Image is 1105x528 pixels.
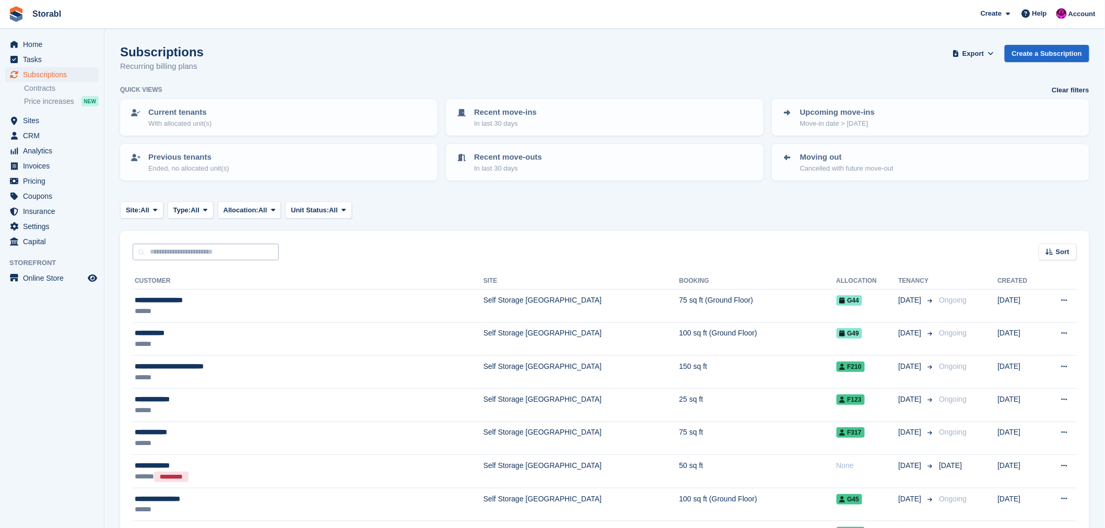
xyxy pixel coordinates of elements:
[1005,45,1089,62] a: Create a Subscription
[1068,9,1096,19] span: Account
[837,362,865,372] span: F210
[5,113,99,128] a: menu
[148,163,229,174] p: Ended, no allocated unit(s)
[5,189,99,203] a: menu
[120,85,162,94] h6: Quick views
[224,205,258,215] span: Allocation:
[484,355,679,388] td: Self Storage [GEOGRAPHIC_DATA]
[1052,85,1089,95] a: Clear filters
[24,83,99,93] a: Contracts
[121,100,437,135] a: Current tenants With allocated unit(s)
[23,52,86,67] span: Tasks
[898,394,923,405] span: [DATE]
[23,204,86,219] span: Insurance
[9,258,104,268] span: Storefront
[679,488,837,521] td: 100 sq ft (Ground Floor)
[258,205,267,215] span: All
[997,273,1043,290] th: Created
[285,201,351,219] button: Unit Status: All
[8,6,24,22] img: stora-icon-8386f47178a22dfd0bd8f6a31ec36ba5ce8667c1dd55bd0f319d3a0aa187defe.svg
[679,422,837,454] td: 75 sq ft
[121,145,437,179] a: Previous tenants Ended, no allocated unit(s)
[133,273,484,290] th: Customer
[484,389,679,422] td: Self Storage [GEOGRAPHIC_DATA]
[898,361,923,372] span: [DATE]
[23,174,86,188] span: Pricing
[474,163,542,174] p: In last 30 days
[837,494,863,505] span: G45
[5,37,99,52] a: menu
[837,295,863,306] span: G44
[997,455,1043,488] td: [DATE]
[23,37,86,52] span: Home
[898,295,923,306] span: [DATE]
[773,145,1088,179] a: Moving out Cancelled with future move-out
[168,201,214,219] button: Type: All
[484,273,679,290] th: Site
[997,422,1043,454] td: [DATE]
[997,488,1043,521] td: [DATE]
[679,273,837,290] th: Booking
[800,163,894,174] p: Cancelled with future move-out
[148,118,211,129] p: With allocated unit(s)
[5,52,99,67] a: menu
[474,106,537,118] p: Recent move-ins
[837,273,899,290] th: Allocation
[837,427,865,438] span: F317
[24,95,99,107] a: Price increases NEW
[23,128,86,143] span: CRM
[474,118,537,129] p: In last 30 days
[679,455,837,488] td: 50 sq ft
[5,234,99,249] a: menu
[898,494,923,505] span: [DATE]
[484,322,679,355] td: Self Storage [GEOGRAPHIC_DATA]
[939,461,962,470] span: [DATE]
[23,189,86,203] span: Coupons
[950,45,996,62] button: Export
[5,143,99,158] a: menu
[23,234,86,249] span: Capital
[23,271,86,285] span: Online Store
[28,5,65,22] a: Storabl
[218,201,281,219] button: Allocation: All
[120,201,163,219] button: Site: All
[800,118,875,129] p: Move-in date > [DATE]
[962,49,984,59] span: Export
[997,355,1043,388] td: [DATE]
[898,460,923,471] span: [DATE]
[23,113,86,128] span: Sites
[474,151,542,163] p: Recent move-outs
[679,389,837,422] td: 25 sq ft
[1032,8,1047,19] span: Help
[898,273,935,290] th: Tenancy
[484,455,679,488] td: Self Storage [GEOGRAPHIC_DATA]
[679,290,837,322] td: 75 sq ft (Ground Floor)
[939,428,967,436] span: Ongoing
[23,159,86,173] span: Invoices
[291,205,329,215] span: Unit Status:
[484,422,679,454] td: Self Storage [GEOGRAPHIC_DATA]
[773,100,1088,135] a: Upcoming move-ins Move-in date > [DATE]
[81,96,99,106] div: NEW
[837,460,899,471] div: None
[140,205,149,215] span: All
[837,394,865,405] span: F123
[939,395,967,403] span: Ongoing
[24,97,74,106] span: Price increases
[981,8,1002,19] span: Create
[484,488,679,521] td: Self Storage [GEOGRAPHIC_DATA]
[484,290,679,322] td: Self Storage [GEOGRAPHIC_DATA]
[5,159,99,173] a: menu
[173,205,191,215] span: Type:
[898,328,923,339] span: [DATE]
[447,100,762,135] a: Recent move-ins In last 30 days
[126,205,140,215] span: Site:
[5,67,99,82] a: menu
[898,427,923,438] span: [DATE]
[5,128,99,143] a: menu
[997,322,1043,355] td: [DATE]
[679,355,837,388] td: 150 sq ft
[939,329,967,337] span: Ongoing
[800,106,875,118] p: Upcoming move-ins
[1056,8,1067,19] img: Helen Morton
